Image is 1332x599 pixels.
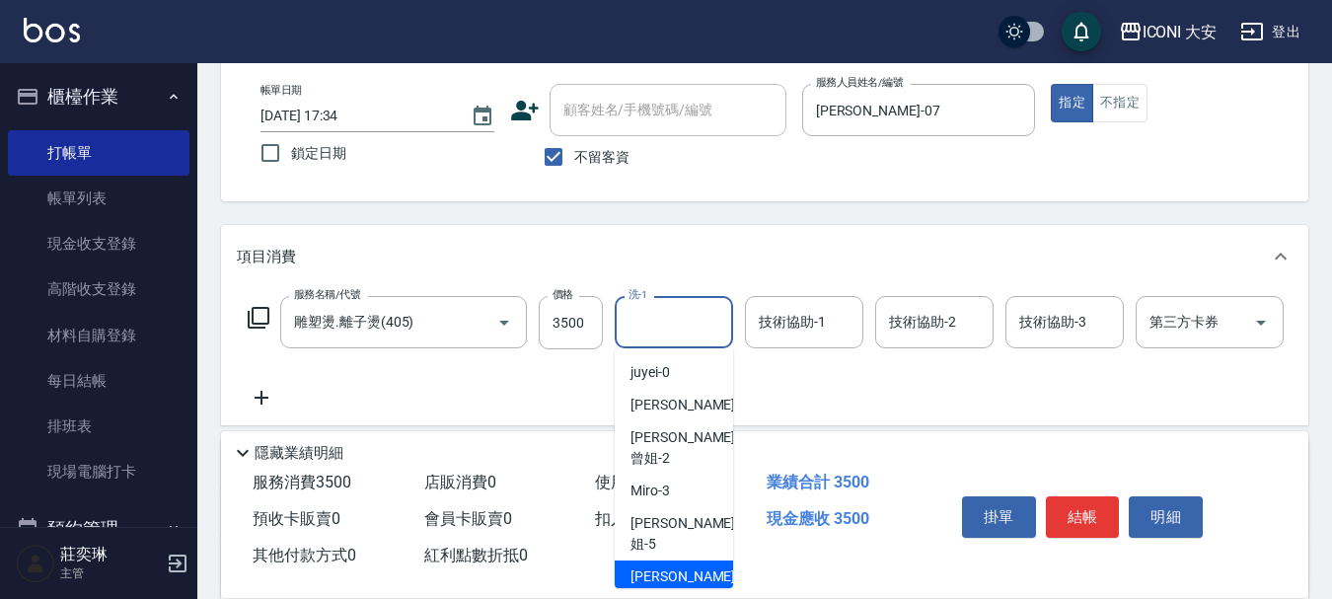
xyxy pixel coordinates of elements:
span: 預收卡販賣 0 [253,509,340,528]
button: 指定 [1051,84,1093,122]
button: ICONI 大安 [1111,12,1225,52]
span: 使用預收卡 0 [595,473,683,491]
button: Open [488,307,520,338]
label: 服務人員姓名/編號 [816,75,903,90]
p: 隱藏業績明細 [255,443,343,464]
button: 登出 [1232,14,1308,50]
input: YYYY/MM/DD hh:mm [260,100,451,132]
label: 服務名稱/代號 [294,287,360,302]
span: 現金應收 3500 [767,509,869,528]
a: 現場電腦打卡 [8,449,189,494]
span: 店販消費 0 [424,473,496,491]
div: ICONI 大安 [1143,20,1218,44]
a: 材料自購登錄 [8,313,189,358]
button: 櫃檯作業 [8,71,189,122]
a: 每日結帳 [8,358,189,404]
span: 會員卡販賣 0 [424,509,512,528]
label: 價格 [553,287,573,302]
a: 帳單列表 [8,176,189,221]
span: 不留客資 [574,147,629,168]
a: 高階收支登錄 [8,266,189,312]
button: 結帳 [1046,496,1120,538]
p: 主管 [60,564,161,582]
button: Open [1245,307,1277,338]
span: 鎖定日期 [291,143,346,164]
label: 洗-1 [629,287,647,302]
a: 打帳單 [8,130,189,176]
span: Miro -3 [630,481,670,501]
span: 紅利點數折抵 0 [424,546,528,564]
a: 現金收支登錄 [8,221,189,266]
img: Logo [24,18,80,42]
span: 服務消費 3500 [253,473,351,491]
span: 扣入金 0 [595,509,651,528]
span: [PERSON_NAME]曾姐 -2 [630,427,735,469]
button: Choose date, selected date is 2025-09-18 [459,93,506,140]
a: 排班表 [8,404,189,449]
span: [PERSON_NAME] -1 [630,395,747,415]
span: [PERSON_NAME]姐 -5 [630,513,735,555]
button: 明細 [1129,496,1203,538]
button: 掛單 [962,496,1036,538]
button: 預約管理 [8,503,189,555]
span: 業績合計 3500 [767,473,869,491]
label: 帳單日期 [260,83,302,98]
button: 不指定 [1092,84,1147,122]
p: 項目消費 [237,247,296,267]
span: [PERSON_NAME] -07 [630,566,755,587]
img: Person [16,544,55,583]
button: save [1062,12,1101,51]
span: juyei -0 [630,362,670,383]
h5: 莊奕琳 [60,545,161,564]
span: 其他付款方式 0 [253,546,356,564]
div: 項目消費 [221,225,1308,288]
